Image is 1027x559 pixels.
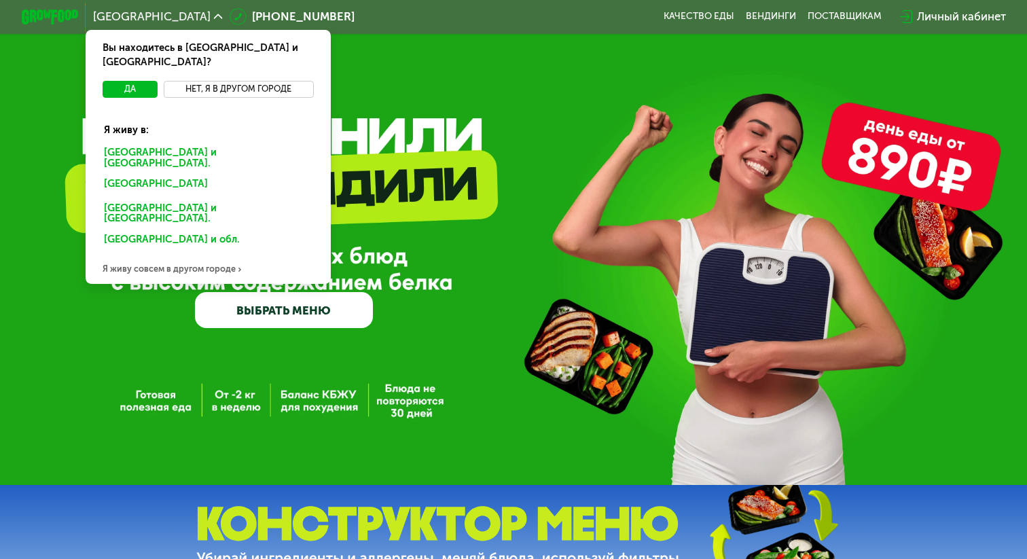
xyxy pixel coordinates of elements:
a: Вендинги [746,11,796,22]
a: ВЫБРАТЬ МЕНЮ [195,292,372,327]
div: Вы находитесь в [GEOGRAPHIC_DATA] и [GEOGRAPHIC_DATA]? [86,30,331,82]
div: Личный кабинет [917,8,1006,25]
button: Да [103,81,158,98]
div: Я живу в: [94,111,323,137]
div: [GEOGRAPHIC_DATA] и обл. [94,230,317,253]
div: [GEOGRAPHIC_DATA] и [GEOGRAPHIC_DATA]. [94,198,323,228]
div: поставщикам [808,11,882,22]
div: Я живу совсем в другом городе [86,255,331,284]
a: [PHONE_NUMBER] [230,8,355,25]
button: Нет, я в другом городе [164,81,314,98]
div: [GEOGRAPHIC_DATA] [94,175,317,198]
div: [GEOGRAPHIC_DATA] и [GEOGRAPHIC_DATA]. [94,143,323,173]
span: [GEOGRAPHIC_DATA] [93,11,211,22]
a: Качество еды [664,11,734,22]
